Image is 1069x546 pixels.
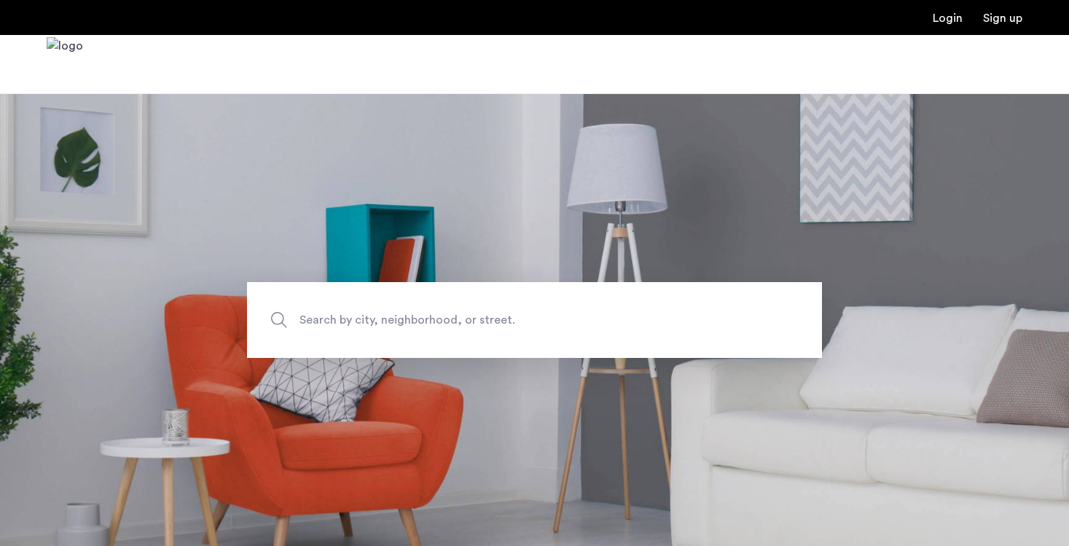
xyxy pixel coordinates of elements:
span: Search by city, neighborhood, or street. [299,310,702,329]
img: logo [47,37,83,92]
a: Cazamio Logo [47,37,83,92]
a: Registration [983,12,1022,24]
input: Apartment Search [247,282,822,358]
a: Login [933,12,963,24]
